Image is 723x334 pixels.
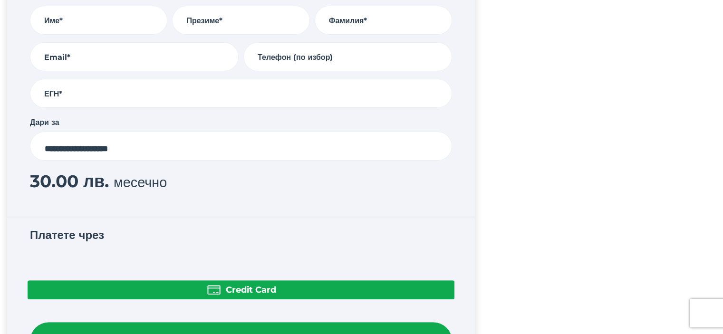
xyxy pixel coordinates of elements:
button: Credit Card [28,280,454,299]
span: лв. [83,171,109,191]
h3: Платете чрез [30,229,452,246]
span: 30.00 [30,171,78,191]
span: месечно [114,174,167,191]
label: Дари за [30,116,59,128]
iframe: Secure payment button frame [28,254,454,273]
